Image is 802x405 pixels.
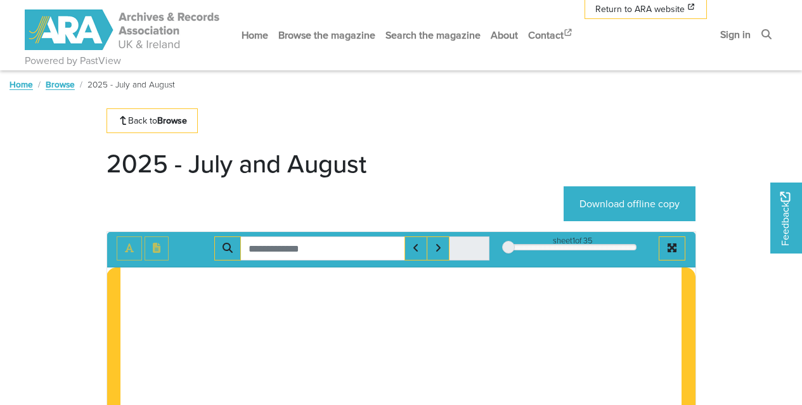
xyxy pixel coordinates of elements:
[778,191,793,245] span: Feedback
[715,18,756,51] a: Sign in
[659,236,685,260] button: Full screen mode
[87,78,175,91] span: 2025 - July and August
[380,18,486,52] a: Search the magazine
[595,3,685,16] span: Return to ARA website
[572,235,575,247] span: 1
[10,78,33,91] a: Home
[273,18,380,52] a: Browse the magazine
[523,18,579,52] a: Contact
[25,10,221,50] img: ARA - ARC Magazine | Powered by PastView
[145,236,169,260] button: Open transcription window
[25,3,221,58] a: ARA - ARC Magazine | Powered by PastView logo
[214,236,241,260] button: Search
[107,108,198,133] a: Back toBrowse
[25,53,121,68] a: Powered by PastView
[427,236,450,260] button: Next Match
[404,236,427,260] button: Previous Match
[486,18,523,52] a: About
[46,78,75,91] a: Browse
[236,18,273,52] a: Home
[770,183,802,254] a: Would you like to provide feedback?
[564,186,695,221] a: Download offline copy
[117,236,142,260] button: Toggle text selection (Alt+T)
[240,236,405,260] input: Search for
[157,114,187,127] strong: Browse
[107,148,366,179] h1: 2025 - July and August
[508,235,637,247] div: sheet of 35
